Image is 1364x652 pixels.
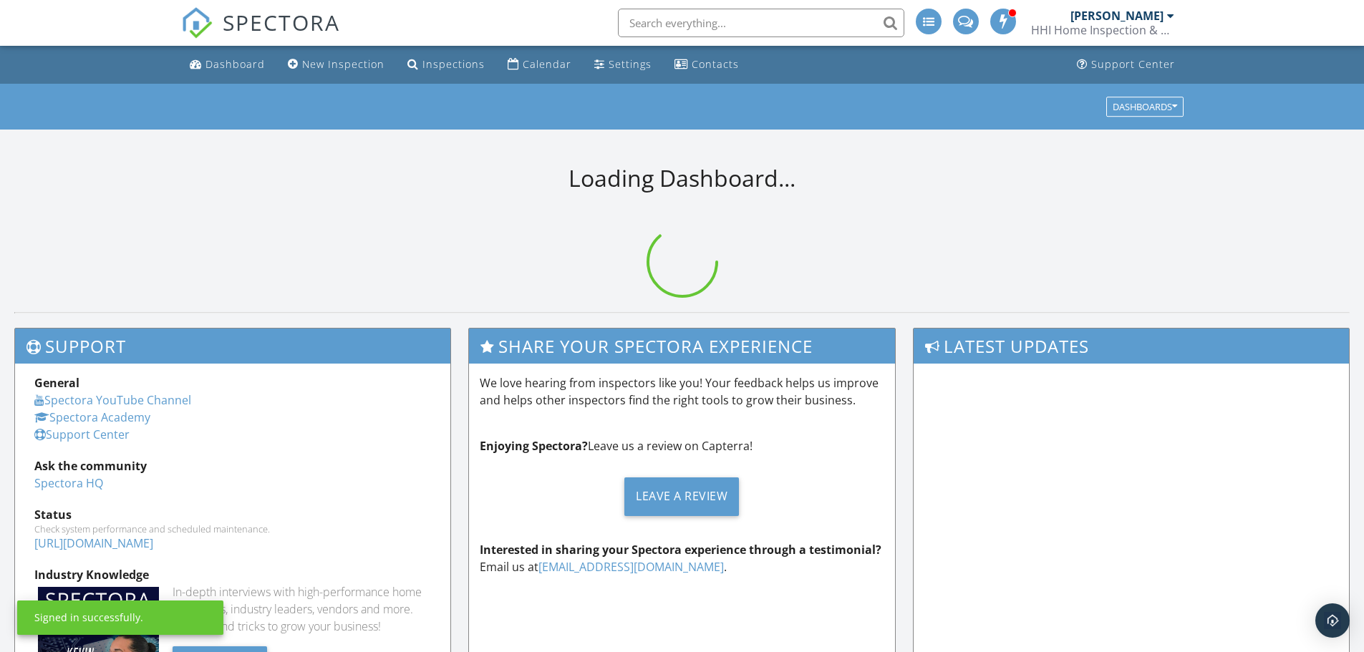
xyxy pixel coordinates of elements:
img: The Best Home Inspection Software - Spectora [181,7,213,39]
h3: Latest Updates [914,329,1349,364]
h3: Support [15,329,450,364]
div: Signed in successfully. [34,610,143,625]
button: Dashboards [1106,97,1184,117]
a: Support Center [34,427,130,442]
input: Search everything... [618,9,904,37]
a: Spectora HQ [34,475,103,491]
div: Contacts [692,57,739,71]
div: Inspections [422,57,485,71]
div: Leave a Review [624,477,739,516]
div: Ask the community [34,457,431,475]
div: Status [34,506,431,523]
div: In-depth interviews with high-performance home inspectors, industry leaders, vendors and more. Ge... [173,583,431,635]
a: [EMAIL_ADDRESS][DOMAIN_NAME] [538,559,724,575]
strong: General [34,375,79,391]
a: Support Center [1071,52,1181,78]
a: Calendar [502,52,577,78]
div: Settings [609,57,652,71]
h3: Share Your Spectora Experience [469,329,896,364]
a: Dashboard [184,52,271,78]
div: Industry Knowledge [34,566,431,583]
a: [URL][DOMAIN_NAME] [34,535,153,551]
p: We love hearing from inspectors like you! Your feedback helps us improve and helps other inspecto... [480,374,885,409]
div: Calendar [523,57,571,71]
a: Spectora Academy [34,409,150,425]
p: Leave us a review on Capterra! [480,437,885,454]
div: Check system performance and scheduled maintenance. [34,523,431,535]
p: Email us at . [480,541,885,575]
div: HHI Home Inspection & Pest Control [1031,23,1174,37]
a: Settings [589,52,657,78]
a: New Inspection [282,52,390,78]
strong: Interested in sharing your Spectora experience through a testimonial? [480,542,881,558]
a: Contacts [669,52,745,78]
span: SPECTORA [223,7,340,37]
div: [PERSON_NAME] [1070,9,1164,23]
div: Open Intercom Messenger [1315,603,1350,638]
div: Dashboards [1113,102,1177,112]
a: Leave a Review [480,466,885,527]
div: New Inspection [302,57,384,71]
a: Spectora YouTube Channel [34,392,191,408]
a: SPECTORA [181,19,340,49]
a: Inspections [402,52,490,78]
strong: Enjoying Spectora? [480,438,588,454]
div: Support Center [1091,57,1175,71]
div: Dashboard [205,57,265,71]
